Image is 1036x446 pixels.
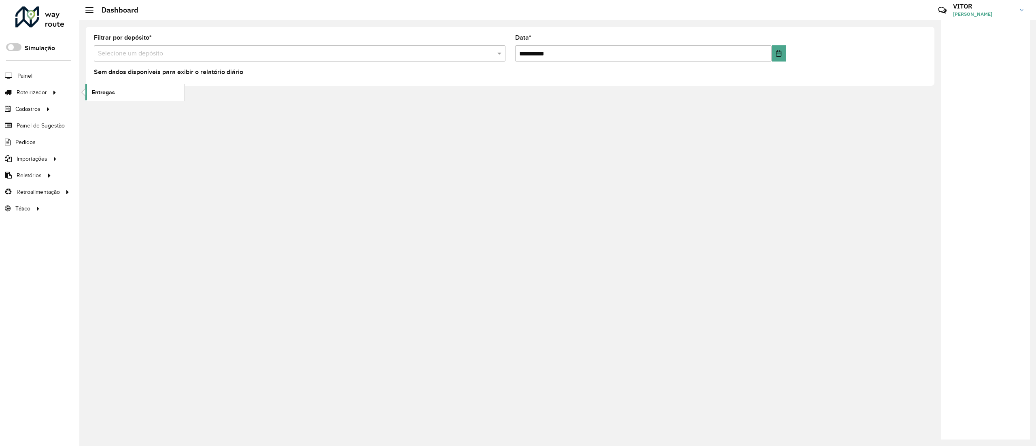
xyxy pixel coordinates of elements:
h3: VITOR [953,2,1014,10]
a: Contato Rápido [934,2,951,19]
span: Pedidos [15,138,36,147]
span: Relatórios [17,171,42,180]
span: Roteirizador [17,88,47,97]
span: Entregas [92,88,115,97]
h2: Dashboard [93,6,138,15]
span: Painel de Sugestão [17,121,65,130]
label: Simulação [25,43,55,53]
label: Sem dados disponíveis para exibir o relatório diário [94,67,243,77]
span: Importações [17,155,47,163]
button: Choose Date [772,45,786,62]
label: Filtrar por depósito [94,33,152,42]
span: Cadastros [15,105,40,113]
span: Retroalimentação [17,188,60,196]
a: Entregas [85,84,185,100]
span: Tático [15,204,30,213]
label: Data [515,33,531,42]
span: [PERSON_NAME] [953,11,1014,18]
span: Painel [17,72,32,80]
